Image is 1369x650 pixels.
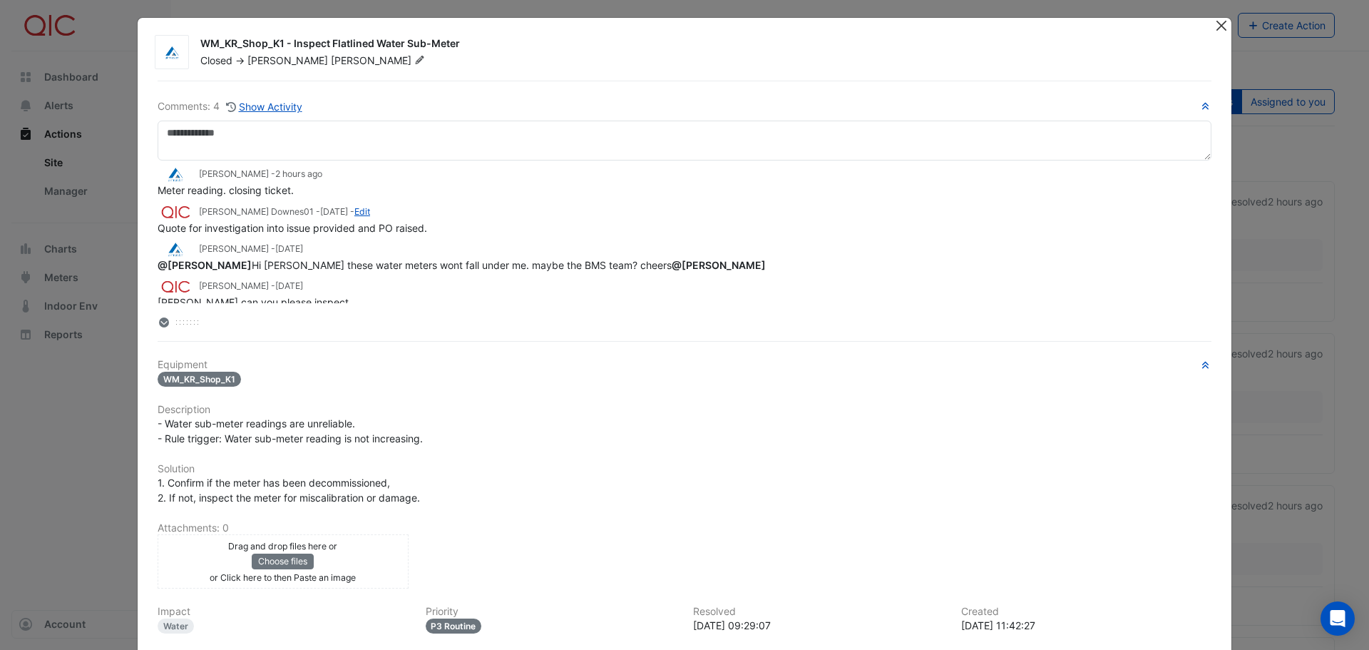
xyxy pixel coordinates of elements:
div: Comments: 4 [158,98,303,115]
span: - Water sub-meter readings are unreliable. - Rule trigger: Water sub-meter reading is not increas... [158,417,423,445]
span: [PERSON_NAME] [247,54,328,66]
small: or Click here to then Paste an image [210,572,356,583]
button: Choose files [252,554,314,569]
span: lbakker@qic.com [QIC] [158,259,252,271]
span: Hi [PERSON_NAME] these water meters wont fall under me. maybe the BMS team? cheers [158,259,769,271]
span: Closed [200,54,232,66]
h6: Impact [158,606,409,618]
small: [PERSON_NAME] - [199,243,303,255]
h6: Priority [426,606,677,618]
h6: Description [158,404,1211,416]
img: QIC [158,204,193,220]
span: -> [235,54,245,66]
span: 2024-10-01 11:42:29 [275,280,303,291]
h6: Attachments: 0 [158,522,1211,534]
small: [PERSON_NAME] - [199,168,322,181]
span: Quote for investigation into issue provided and PO raised. [158,222,427,234]
div: WM_KR_Shop_K1 - Inspect Flatlined Water Sub-Meter [200,36,1197,54]
div: [DATE] 11:42:27 [961,618,1212,633]
fa-layers: More [158,318,170,327]
h6: Solution [158,463,1211,475]
span: 1. Confirm if the meter has been decommissioned, 2. If not, inspect the meter for miscalibration ... [158,477,420,504]
small: [PERSON_NAME] - [199,280,303,293]
small: [PERSON_NAME] Downes01 - - [199,205,370,218]
h6: Created [961,606,1212,618]
span: [PERSON_NAME] can you please inspect [158,296,349,308]
button: Close [1214,18,1229,33]
span: Meter reading. closing ticket. [158,184,294,196]
span: WM_KR_Shop_K1 [158,372,241,387]
span: 2025-08-19 09:29:05 [275,168,322,179]
div: Open Intercom Messenger [1321,601,1355,636]
small: Drag and drop files here or [228,541,337,552]
img: Airmaster Australia [155,46,188,60]
img: Airmaster Australia [158,242,193,258]
span: 2025-03-21 07:55:53 [320,206,348,217]
a: Edit [354,206,370,217]
h6: Equipment [158,359,1211,371]
div: [DATE] 09:29:07 [693,618,944,633]
img: QIC [158,279,193,295]
span: 2024-11-08 18:20:02 [275,243,303,254]
h6: Resolved [693,606,944,618]
img: Airmaster Australia [158,167,193,183]
button: Show Activity [225,98,303,115]
span: [PERSON_NAME] [331,54,428,68]
span: asteane@airmaster.com.au [Airmaster Australia] [672,259,766,271]
div: P3 Routine [426,619,482,634]
div: Water [158,619,194,634]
